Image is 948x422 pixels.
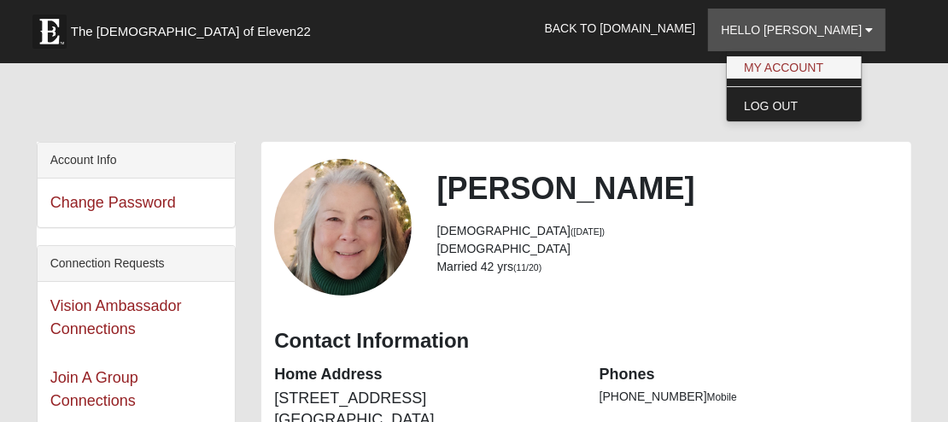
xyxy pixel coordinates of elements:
[708,9,886,51] a: Hello [PERSON_NAME]
[24,6,366,49] a: The [DEMOGRAPHIC_DATA] of Eleven22
[727,95,862,117] a: Log Out
[274,364,573,386] dt: Home Address
[513,262,541,273] small: (11/20)
[50,297,182,337] a: Vision Ambassador Connections
[532,7,709,50] a: Back to [DOMAIN_NAME]
[50,369,138,409] a: Join A Group Connections
[38,246,236,282] div: Connection Requests
[437,222,899,240] li: [DEMOGRAPHIC_DATA]
[721,23,862,37] span: Hello [PERSON_NAME]
[437,240,899,258] li: [DEMOGRAPHIC_DATA]
[274,159,411,296] a: View Fullsize Photo
[571,226,605,237] small: ([DATE])
[32,15,67,49] img: Eleven22 logo
[727,56,862,79] a: My Account
[600,364,898,386] dt: Phones
[600,388,898,406] li: [PHONE_NUMBER]
[437,258,899,276] li: Married 42 yrs
[71,23,311,40] span: The [DEMOGRAPHIC_DATA] of Eleven22
[50,194,176,211] a: Change Password
[707,391,737,403] span: Mobile
[274,329,898,354] h3: Contact Information
[437,170,899,207] h2: [PERSON_NAME]
[38,143,236,179] div: Account Info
